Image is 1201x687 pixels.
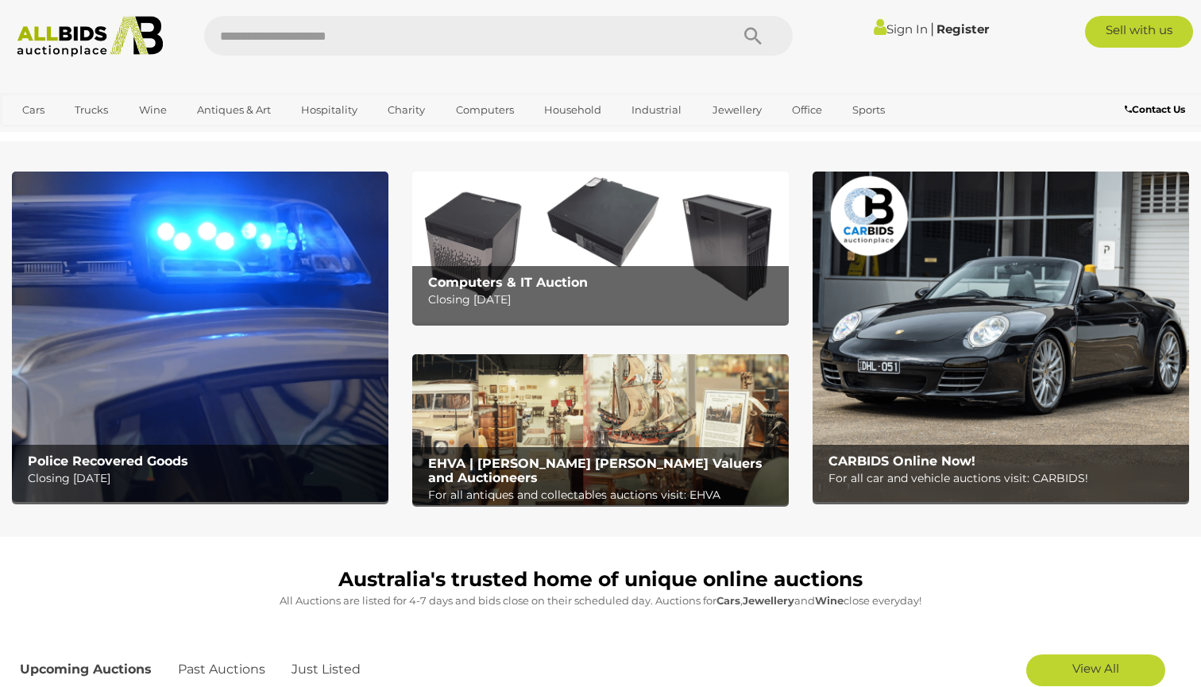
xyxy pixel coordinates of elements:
[621,97,692,123] a: Industrial
[129,97,177,123] a: Wine
[1125,103,1185,115] b: Contact Us
[813,172,1189,501] a: CARBIDS Online Now! CARBIDS Online Now! For all car and vehicle auctions visit: CARBIDS!
[815,594,844,607] strong: Wine
[716,594,740,607] strong: Cars
[12,123,145,149] a: [GEOGRAPHIC_DATA]
[291,97,368,123] a: Hospitality
[936,21,989,37] a: Register
[828,453,975,469] b: CARBIDS Online Now!
[412,172,789,322] img: Computers & IT Auction
[9,16,171,57] img: Allbids.com.au
[428,485,781,505] p: For all antiques and collectables auctions visit: EHVA
[412,354,789,505] img: EHVA | Evans Hastings Valuers and Auctioneers
[12,172,388,501] a: Police Recovered Goods Police Recovered Goods Closing [DATE]
[828,469,1181,488] p: For all car and vehicle auctions visit: CARBIDS!
[743,594,794,607] strong: Jewellery
[1085,16,1193,48] a: Sell with us
[412,172,789,322] a: Computers & IT Auction Computers & IT Auction Closing [DATE]
[187,97,281,123] a: Antiques & Art
[12,172,388,501] img: Police Recovered Goods
[20,569,1181,591] h1: Australia's trusted home of unique online auctions
[412,354,789,505] a: EHVA | Evans Hastings Valuers and Auctioneers EHVA | [PERSON_NAME] [PERSON_NAME] Valuers and Auct...
[1026,654,1165,686] a: View All
[20,592,1181,610] p: All Auctions are listed for 4-7 days and bids close on their scheduled day. Auctions for , and cl...
[28,453,188,469] b: Police Recovered Goods
[842,97,895,123] a: Sports
[377,97,435,123] a: Charity
[28,469,380,488] p: Closing [DATE]
[1125,101,1189,118] a: Contact Us
[813,172,1189,501] img: CARBIDS Online Now!
[1072,661,1119,676] span: View All
[428,275,588,290] b: Computers & IT Auction
[930,20,934,37] span: |
[782,97,832,123] a: Office
[64,97,118,123] a: Trucks
[446,97,524,123] a: Computers
[874,21,928,37] a: Sign In
[428,290,781,310] p: Closing [DATE]
[12,97,55,123] a: Cars
[702,97,772,123] a: Jewellery
[428,456,763,485] b: EHVA | [PERSON_NAME] [PERSON_NAME] Valuers and Auctioneers
[534,97,612,123] a: Household
[713,16,793,56] button: Search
